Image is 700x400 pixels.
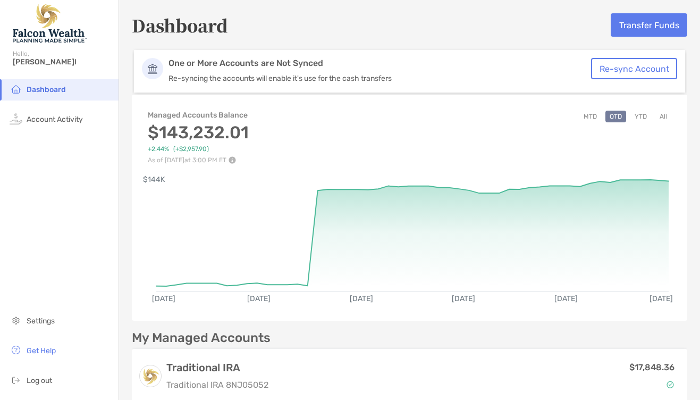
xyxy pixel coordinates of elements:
[142,58,163,79] img: Account Icon
[143,175,165,184] text: $144K
[579,111,601,122] button: MTD
[132,13,228,37] h5: Dashboard
[10,82,22,95] img: household icon
[148,111,249,120] h4: Managed Accounts Balance
[148,156,249,164] p: As of [DATE] at 3:00 PM ET
[554,294,578,303] text: [DATE]
[168,74,597,83] p: Re-syncing the accounts will enable it's use for the cash transfers
[10,112,22,125] img: activity icon
[168,58,597,69] p: One or More Accounts are Not Synced
[611,13,687,37] button: Transfer Funds
[166,361,268,374] h3: Traditional IRA
[13,4,87,43] img: Falcon Wealth Planning Logo
[27,115,83,124] span: Account Activity
[10,373,22,386] img: logout icon
[667,381,674,388] img: Account Status icon
[132,331,271,345] p: My Managed Accounts
[650,294,673,303] text: [DATE]
[13,57,112,66] span: [PERSON_NAME]!
[247,294,271,303] text: [DATE]
[140,365,161,387] img: logo account
[452,294,475,303] text: [DATE]
[27,346,56,355] span: Get Help
[27,85,66,94] span: Dashboard
[27,376,52,385] span: Log out
[350,294,373,303] text: [DATE]
[166,378,268,391] p: Traditional IRA 8NJ05052
[10,344,22,356] img: get-help icon
[629,361,674,374] p: $17,848.36
[630,111,651,122] button: YTD
[655,111,671,122] button: All
[229,156,236,164] img: Performance Info
[148,122,249,143] h3: $143,232.01
[173,145,209,153] span: ( +$2,957.90 )
[591,58,677,79] button: Re-sync Account
[10,314,22,327] img: settings icon
[605,111,626,122] button: QTD
[152,294,175,303] text: [DATE]
[27,316,55,326] span: Settings
[148,145,169,153] span: +2.44%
